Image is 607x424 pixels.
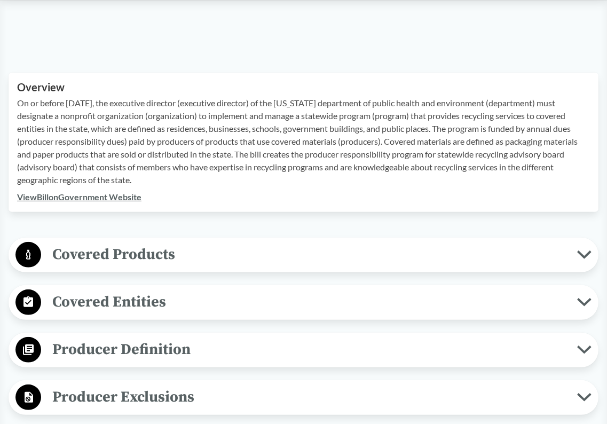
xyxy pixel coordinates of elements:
[12,336,595,364] button: Producer Definition
[41,290,577,314] span: Covered Entities
[17,97,590,186] p: On or before [DATE], the executive director (executive director) of the [US_STATE] department of ...
[41,337,577,362] span: Producer Definition
[41,385,577,409] span: Producer Exclusions
[41,242,577,266] span: Covered Products
[12,384,595,411] button: Producer Exclusions
[17,81,590,93] h2: Overview
[17,192,141,202] a: ViewBillonGovernment Website
[12,289,595,316] button: Covered Entities
[12,241,595,269] button: Covered Products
